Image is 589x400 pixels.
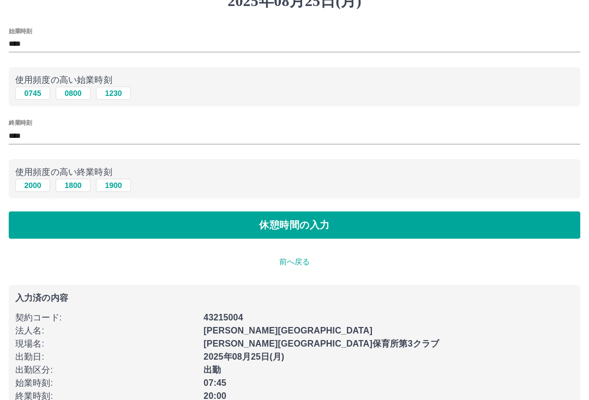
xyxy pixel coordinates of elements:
button: 2000 [15,179,50,192]
button: 休憩時間の入力 [9,211,580,239]
b: [PERSON_NAME][GEOGRAPHIC_DATA] [203,326,372,335]
p: 法人名 : [15,324,197,337]
button: 0745 [15,87,50,100]
label: 始業時刻 [9,27,32,35]
p: 現場名 : [15,337,197,350]
button: 1230 [96,87,131,100]
p: 使用頻度の高い終業時刻 [15,166,574,179]
button: 1900 [96,179,131,192]
p: 契約コード : [15,311,197,324]
b: 43215004 [203,313,243,322]
p: 始業時刻 : [15,377,197,390]
button: 1800 [56,179,91,192]
b: 07:45 [203,378,226,387]
b: [PERSON_NAME][GEOGRAPHIC_DATA]保育所第3クラブ [203,339,439,348]
b: 出勤 [203,365,221,374]
p: 出勤区分 : [15,363,197,377]
button: 0800 [56,87,91,100]
p: 入力済の内容 [15,294,574,302]
p: 前へ戻る [9,256,580,268]
p: 使用頻度の高い始業時刻 [15,74,574,87]
b: 2025年08月25日(月) [203,352,284,361]
label: 終業時刻 [9,119,32,127]
p: 出勤日 : [15,350,197,363]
